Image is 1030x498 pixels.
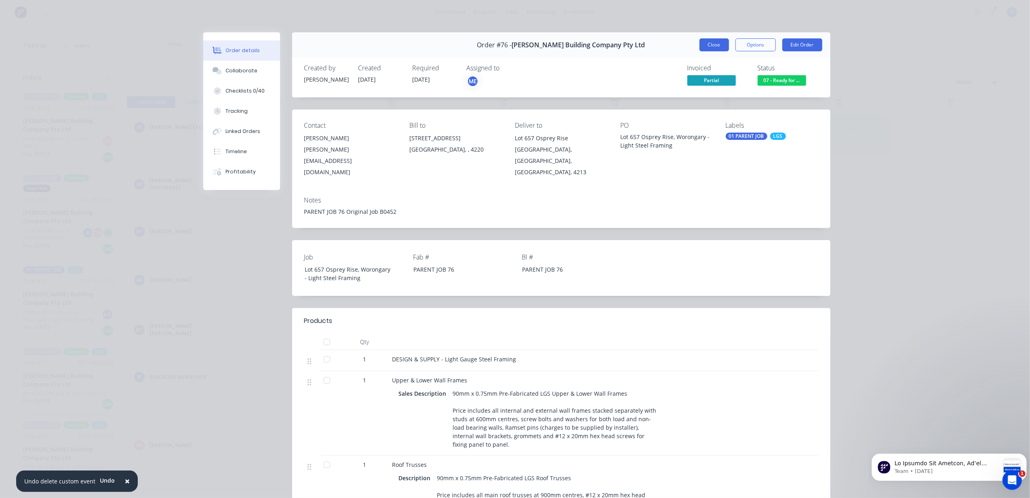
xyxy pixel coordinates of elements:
[304,144,397,178] div: [PERSON_NAME][EMAIL_ADDRESS][DOMAIN_NAME]
[699,38,729,51] button: Close
[407,264,508,275] div: PARENT JOB 76
[304,316,333,326] div: Products
[515,133,607,144] div: Lot 657 Osprey Rise
[225,87,265,95] div: Checklists 0/40
[770,133,786,140] div: LGS
[304,196,818,204] div: Notes
[409,122,502,129] div: Bill to
[304,64,349,72] div: Created by
[225,108,248,115] div: Tracking
[413,252,514,262] label: Fab #
[758,75,806,85] span: 07 - Ready for ...
[758,75,806,87] button: 07 - Ready for ...
[413,64,457,72] div: Required
[392,461,427,468] span: Roof Trusses
[117,472,138,491] button: Close
[203,101,280,121] button: Tracking
[304,207,818,216] div: PARENT JOB 76 Original Job B0452
[399,388,450,399] div: Sales Description
[203,141,280,162] button: Timeline
[522,252,623,262] label: Bl #
[392,376,468,384] span: Upper & Lower Wall Frames
[1003,471,1022,490] iframe: Intercom live chat
[203,40,280,61] button: Order details
[225,47,260,54] div: Order details
[782,38,822,51] button: Edit Order
[363,376,367,384] span: 1
[467,75,479,87] button: ME
[758,64,818,72] div: Status
[203,61,280,81] button: Collaborate
[515,122,607,129] div: Deliver to
[477,41,512,49] span: Order #76 -
[304,133,397,144] div: [PERSON_NAME]
[687,75,736,85] span: Partial
[24,477,95,485] div: Undo delete custom event
[392,355,516,363] span: DESIGN & SUPPLY - Light Gauge Steel Framing
[726,133,767,140] div: 01 PARENT JOB
[409,133,502,158] div: [STREET_ADDRESS][GEOGRAPHIC_DATA], , 4220
[1019,471,1026,477] span: 1
[363,355,367,363] span: 1
[516,264,617,275] div: PARENT JOB 76
[358,76,376,83] span: [DATE]
[450,388,662,450] div: 90mm x 0.75mm Pre-Fabricated LGS Upper & Lower Wall Frames Price includes all internal and extern...
[225,148,247,155] div: Timeline
[304,75,349,84] div: [PERSON_NAME]
[358,64,403,72] div: Created
[726,122,818,129] div: Labels
[298,264,399,284] div: Lot 657 Osprey Rise, Worongary - Light Steel Framing
[515,144,607,178] div: [GEOGRAPHIC_DATA], [GEOGRAPHIC_DATA], [GEOGRAPHIC_DATA], 4213
[363,460,367,469] span: 1
[304,122,397,129] div: Contact
[304,252,405,262] label: Job
[341,334,389,350] div: Qty
[203,162,280,182] button: Profitability
[225,128,260,135] div: Linked Orders
[203,81,280,101] button: Checklists 0/40
[125,475,130,487] span: ×
[399,472,434,484] div: Description
[687,64,748,72] div: Invoiced
[620,133,713,150] div: Lot 657 Osprey Rise, Worongary - Light Steel Framing
[413,76,430,83] span: [DATE]
[225,168,256,175] div: Profitability
[868,437,1030,494] iframe: Intercom notifications message
[467,64,548,72] div: Assigned to
[225,67,257,74] div: Collaborate
[203,121,280,141] button: Linked Orders
[515,133,607,178] div: Lot 657 Osprey Rise[GEOGRAPHIC_DATA], [GEOGRAPHIC_DATA], [GEOGRAPHIC_DATA], 4213
[95,475,119,487] button: Undo
[409,144,502,155] div: [GEOGRAPHIC_DATA], , 4220
[620,122,713,129] div: PO
[512,41,645,49] span: [PERSON_NAME] Building Company Pty Ltd
[304,133,397,178] div: [PERSON_NAME][PERSON_NAME][EMAIL_ADDRESS][DOMAIN_NAME]
[409,133,502,144] div: [STREET_ADDRESS]
[735,38,776,51] button: Options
